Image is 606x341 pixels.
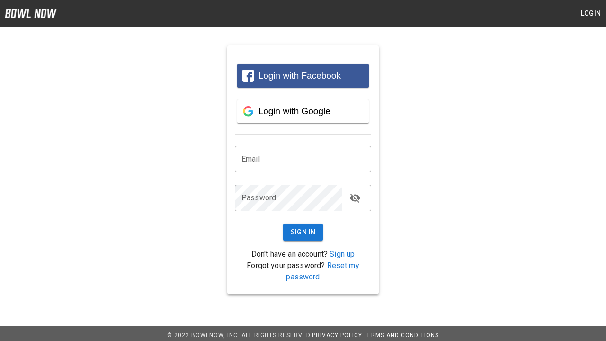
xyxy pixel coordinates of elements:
[167,332,312,339] span: © 2022 BowlNow, Inc. All Rights Reserved.
[258,106,330,116] span: Login with Google
[258,71,341,81] span: Login with Facebook
[312,332,362,339] a: Privacy Policy
[576,5,606,22] button: Login
[346,188,365,207] button: toggle password visibility
[235,260,371,283] p: Forgot your password?
[237,99,369,123] button: Login with Google
[364,332,439,339] a: Terms and Conditions
[286,261,359,281] a: Reset my password
[330,250,355,259] a: Sign up
[237,64,369,88] button: Login with Facebook
[235,249,371,260] p: Don't have an account?
[283,224,323,241] button: Sign In
[5,9,57,18] img: logo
